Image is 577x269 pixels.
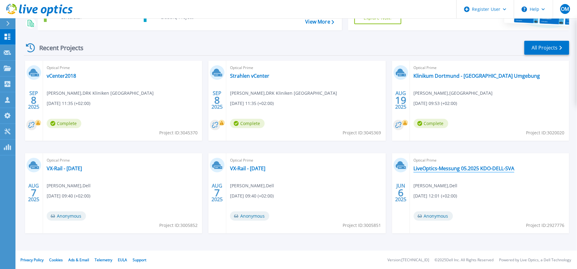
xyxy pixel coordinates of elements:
[95,257,112,262] a: Telemetry
[47,165,82,171] a: VX-Rail - [DATE]
[20,257,44,262] a: Privacy Policy
[47,73,76,79] a: vCenter2018
[133,257,146,262] a: Support
[343,129,381,136] span: Project ID: 3045369
[215,190,220,195] span: 7
[414,157,566,164] span: Optical Prime
[47,211,86,221] span: Anonymous
[414,193,457,199] span: [DATE] 12:01 (+02:00)
[47,64,199,71] span: Optical Prime
[230,165,265,171] a: VX-Rail - [DATE]
[414,64,566,71] span: Optical Prime
[230,193,274,199] span: [DATE] 09:40 (+02:00)
[414,182,458,189] span: [PERSON_NAME] , Dell
[414,100,457,107] span: [DATE] 09:53 (+02:00)
[28,181,40,204] div: AUG 2025
[118,257,127,262] a: EULA
[68,257,89,262] a: Ads & Email
[524,41,569,55] a: All Projects
[526,222,565,229] span: Project ID: 2927776
[414,73,540,79] a: Klinikum Dortmund - [GEOGRAPHIC_DATA] Umgebung
[28,89,40,111] div: SEP 2025
[230,182,274,189] span: [PERSON_NAME] , Dell
[230,211,269,221] span: Anonymous
[398,190,404,195] span: 6
[499,258,571,262] li: Powered by Live Optics, a Dell Technology
[230,64,382,71] span: Optical Prime
[159,222,198,229] span: Project ID: 3005852
[230,157,382,164] span: Optical Prime
[31,190,36,195] span: 7
[306,19,334,25] a: View More
[47,182,91,189] span: [PERSON_NAME] , Dell
[561,7,569,11] span: OM
[414,90,493,97] span: [PERSON_NAME] , [GEOGRAPHIC_DATA]
[526,129,565,136] span: Project ID: 3020020
[47,193,90,199] span: [DATE] 09:40 (+02:00)
[395,98,406,103] span: 19
[47,90,154,97] span: [PERSON_NAME] , DRK Kliniken [GEOGRAPHIC_DATA]
[215,98,220,103] span: 8
[47,157,199,164] span: Optical Prime
[212,181,223,204] div: AUG 2025
[230,90,337,97] span: [PERSON_NAME] , DRK Kliniken [GEOGRAPHIC_DATA]
[24,40,92,55] div: Recent Projects
[230,73,269,79] a: Strahlen vCenter
[47,119,81,128] span: Complete
[395,181,407,204] div: JUN 2025
[230,100,274,107] span: [DATE] 11:35 (+02:00)
[414,211,453,221] span: Anonymous
[395,89,407,111] div: AUG 2025
[47,100,90,107] span: [DATE] 11:35 (+02:00)
[159,129,198,136] span: Project ID: 3045370
[212,89,223,111] div: SEP 2025
[343,222,381,229] span: Project ID: 3005851
[414,165,515,171] a: LiveOptics-Messung 05.2025 KDO-DELL-SVA
[49,257,63,262] a: Cookies
[435,258,494,262] li: © 2025 Dell Inc. All Rights Reserved
[414,119,448,128] span: Complete
[387,258,429,262] li: Version: [TECHNICAL_ID]
[31,98,36,103] span: 8
[230,119,265,128] span: Complete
